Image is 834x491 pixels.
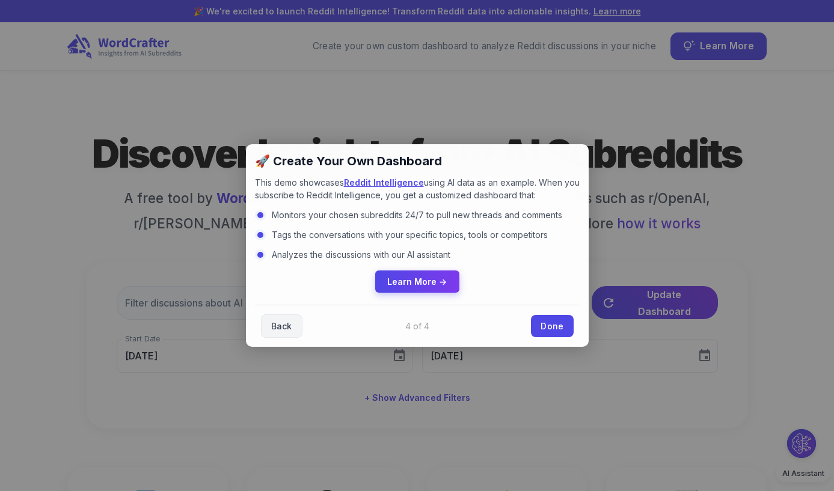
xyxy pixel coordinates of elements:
[531,315,573,337] a: Done
[344,177,424,188] a: Reddit Intelligence
[375,270,459,293] a: Learn More →
[255,176,580,201] p: This demo showcases using AI data as an example. When you subscribe to Reddit Intelligence, you g...
[255,153,580,169] h2: 🚀 Create Your Own Dashboard
[255,228,580,241] li: Tags the conversations with your specific topics, tools or competitors
[261,314,302,338] a: Back
[387,276,447,287] span: Learn More →
[255,209,580,221] li: Monitors your chosen subreddits 24/7 to pull new threads and comments
[255,248,580,261] li: Analyzes the discussions with our AI assistant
